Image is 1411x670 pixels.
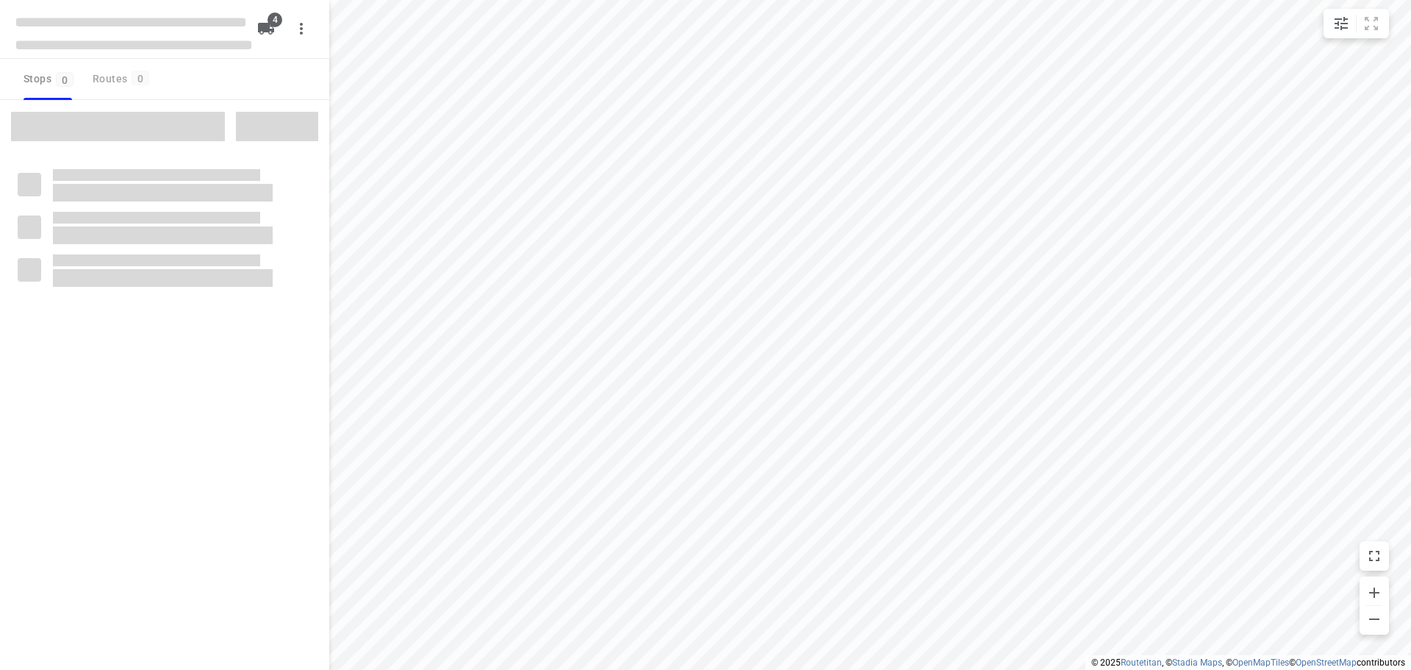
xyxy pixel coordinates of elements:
[1324,9,1389,38] div: small contained button group
[1326,9,1356,38] button: Map settings
[1232,657,1289,668] a: OpenMapTiles
[1121,657,1162,668] a: Routetitan
[1296,657,1357,668] a: OpenStreetMap
[1091,657,1405,668] li: © 2025 , © , © © contributors
[1172,657,1222,668] a: Stadia Maps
